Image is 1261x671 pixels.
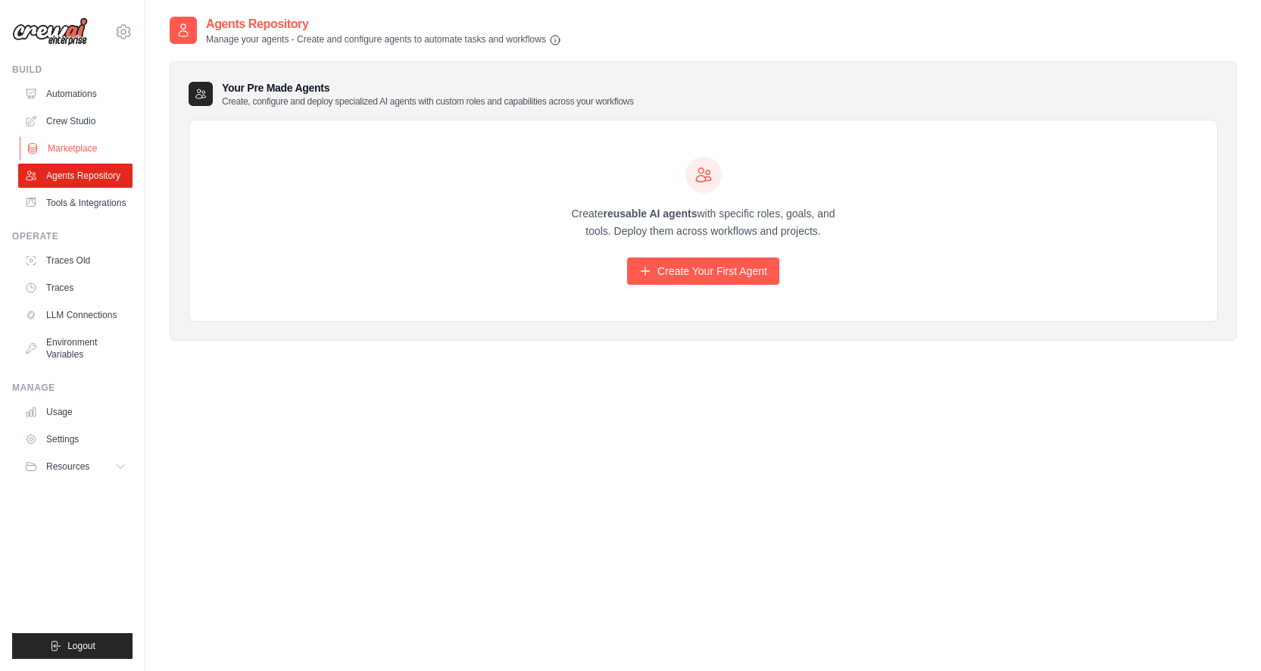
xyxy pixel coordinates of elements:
a: Create Your First Agent [627,257,779,285]
a: Traces [18,276,133,300]
button: Logout [12,633,133,659]
a: Settings [18,427,133,451]
a: Automations [18,82,133,106]
a: LLM Connections [18,303,133,327]
h3: Your Pre Made Agents [222,80,634,108]
h2: Agents Repository [206,15,561,33]
a: Marketplace [20,136,134,161]
div: Manage [12,382,133,394]
a: Crew Studio [18,109,133,133]
a: Traces Old [18,248,133,273]
div: Operate [12,230,133,242]
a: Usage [18,400,133,424]
a: Agents Repository [18,164,133,188]
strong: reusable AI agents [603,208,697,220]
p: Create with specific roles, goals, and tools. Deploy them across workflows and projects. [558,205,849,240]
button: Resources [18,454,133,479]
span: Logout [67,640,95,652]
span: Resources [46,460,89,473]
a: Tools & Integrations [18,191,133,215]
p: Create, configure and deploy specialized AI agents with custom roles and capabilities across your... [222,95,634,108]
div: Build [12,64,133,76]
img: Logo [12,17,88,46]
a: Environment Variables [18,330,133,367]
p: Manage your agents - Create and configure agents to automate tasks and workflows [206,33,561,46]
